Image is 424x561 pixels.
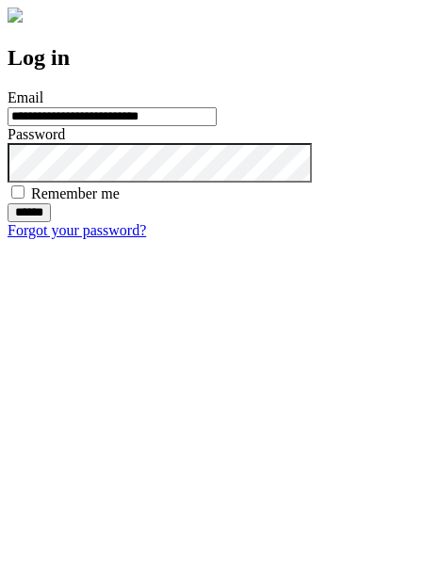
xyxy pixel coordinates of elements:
[8,89,43,105] label: Email
[8,126,65,142] label: Password
[8,8,23,23] img: logo-4e3dc11c47720685a147b03b5a06dd966a58ff35d612b21f08c02c0306f2b779.png
[8,45,416,71] h2: Log in
[8,222,146,238] a: Forgot your password?
[31,185,120,201] label: Remember me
